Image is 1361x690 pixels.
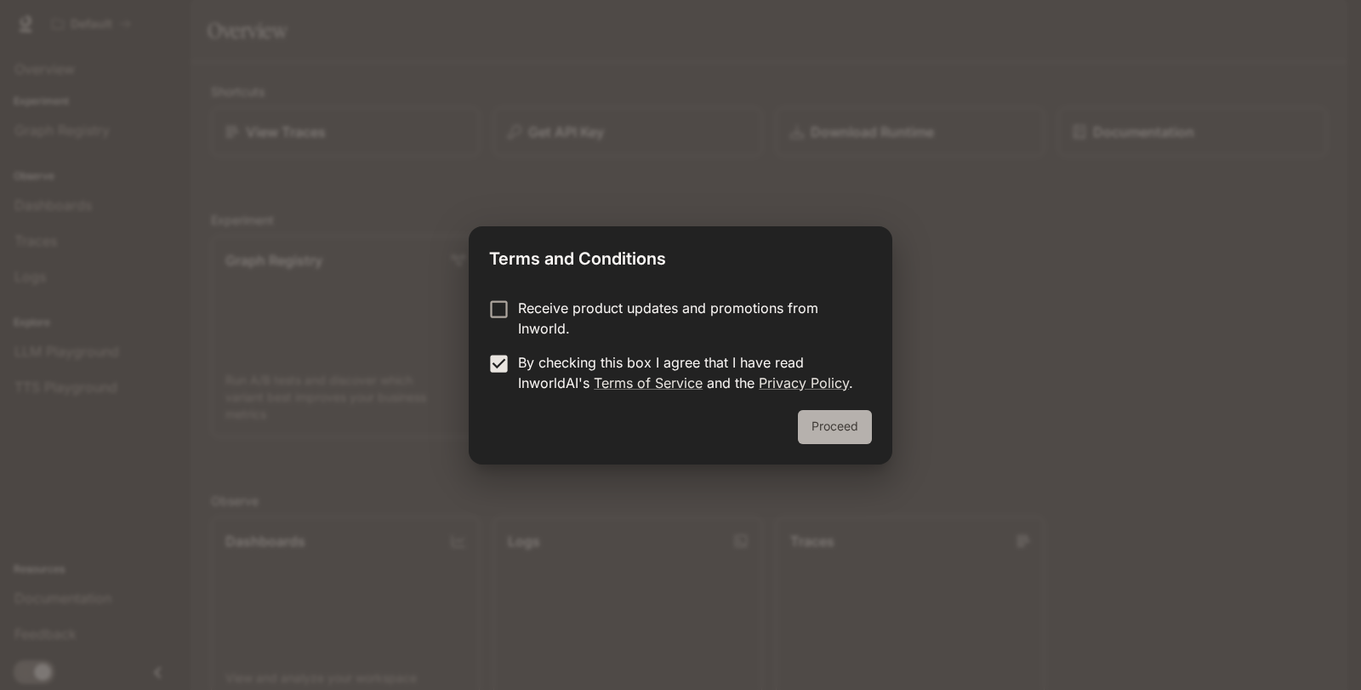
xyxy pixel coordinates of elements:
h2: Terms and Conditions [469,226,892,284]
button: Proceed [798,410,872,444]
a: Terms of Service [594,374,703,391]
a: Privacy Policy [759,374,849,391]
p: By checking this box I agree that I have read InworldAI's and the . [518,352,858,393]
p: Receive product updates and promotions from Inworld. [518,298,858,339]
